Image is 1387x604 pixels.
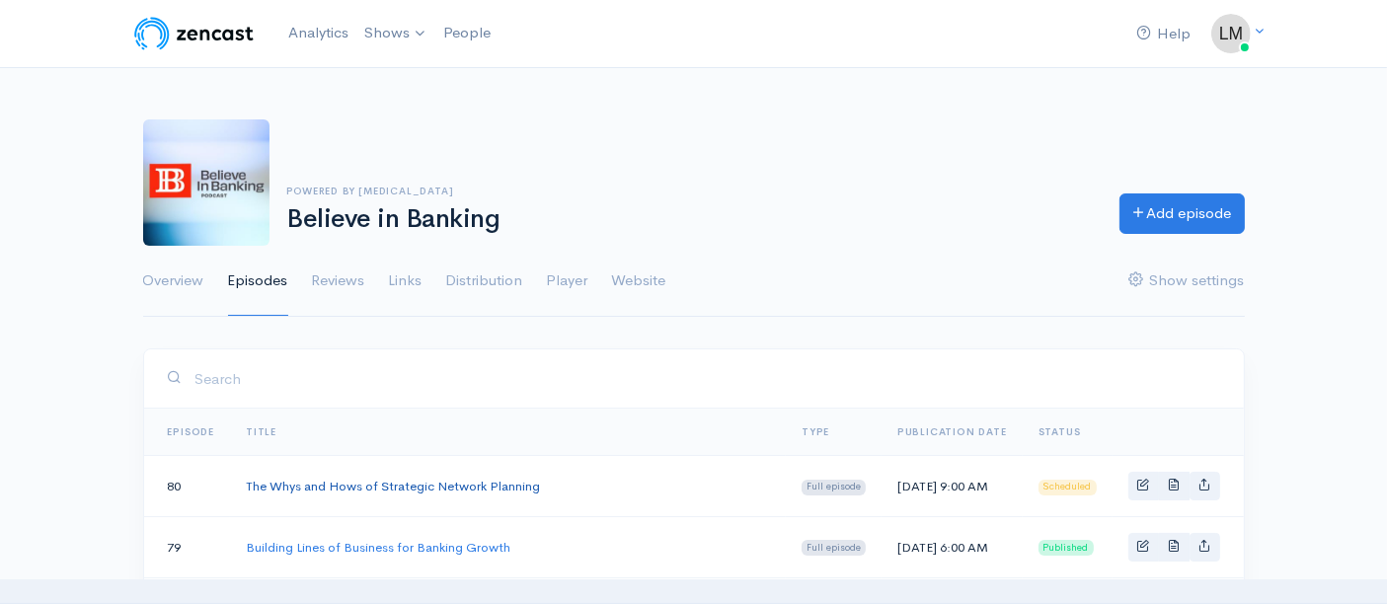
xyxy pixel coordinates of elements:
[246,478,540,494] a: The Whys and Hows of Strategic Network Planning
[802,540,866,556] span: Full episode
[1039,540,1094,556] span: Published
[802,480,866,495] span: Full episode
[897,425,1007,438] a: Publication date
[312,246,365,317] a: Reviews
[144,516,231,577] td: 79
[612,246,666,317] a: Website
[1039,425,1081,438] span: Status
[446,246,523,317] a: Distribution
[1211,14,1251,53] img: ...
[389,246,423,317] a: Links
[882,516,1023,577] td: [DATE] 6:00 AM
[356,12,435,55] a: Shows
[1128,533,1220,562] div: Basic example
[1119,193,1245,234] a: Add episode
[280,12,356,54] a: Analytics
[144,456,231,517] td: 80
[1128,472,1220,500] div: Basic example
[246,425,276,438] a: Title
[168,425,215,438] a: Episode
[287,186,1096,196] h6: Powered by [MEDICAL_DATA]
[435,12,499,54] a: People
[194,358,1220,399] input: Search
[547,246,588,317] a: Player
[1039,480,1097,495] span: Scheduled
[1129,13,1199,55] a: Help
[287,205,1096,234] h1: Believe in Banking
[228,246,288,317] a: Episodes
[131,14,257,53] img: ZenCast Logo
[1129,246,1245,317] a: Show settings
[802,425,829,438] a: Type
[143,246,204,317] a: Overview
[882,456,1023,517] td: [DATE] 9:00 AM
[246,539,510,556] a: Building Lines of Business for Banking Growth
